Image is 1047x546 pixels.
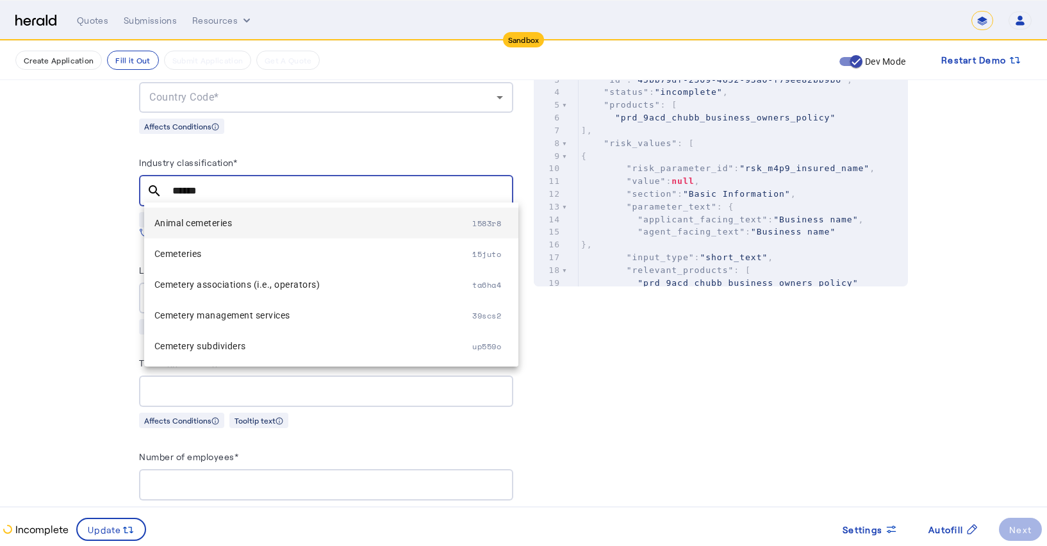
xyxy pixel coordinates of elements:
button: Autofill [918,518,989,541]
div: Affects Conditions [139,319,224,335]
span: }, [581,240,593,249]
button: Get A Quote [256,51,320,70]
span: : [ [581,265,751,275]
span: "id" [604,75,626,85]
div: Sandbox [503,32,545,47]
span: "value" [627,176,666,186]
span: l583r8 [472,218,501,229]
div: 6 [534,112,562,124]
span: Cemetery associations (i.e., operators) [154,277,473,292]
div: Affects Conditions [139,212,224,227]
span: : [ [581,138,695,148]
span: "Basic Information" [683,189,791,199]
span: Cemetery management services [154,308,473,323]
button: Settings [832,518,908,541]
div: 10 [534,162,562,175]
span: "relevant_products" [627,265,734,275]
div: 12 [534,188,562,201]
span: "Business name" [773,215,858,224]
span: 15juto [472,249,501,260]
div: 11 [534,175,562,188]
button: Resources dropdown menu [192,14,253,27]
div: 17 [534,251,562,264]
span: : , [581,189,796,199]
div: 13 [534,201,562,213]
span: : , [581,215,864,224]
span: "prd_9acd_chubb_business_owners_policy" [615,113,836,122]
label: Legal entity* [139,265,194,276]
span: "short_text" [700,252,768,262]
span: up559o [472,341,501,352]
span: : { [581,202,734,211]
div: Tooltip text [229,413,288,428]
div: 16 [534,238,562,251]
span: : , [581,75,853,85]
label: Industry classification* [139,157,237,168]
button: Restart Demo [931,49,1032,72]
span: Country Code* [149,91,219,103]
button: Fill it Out [107,51,158,70]
span: ta6ha4 [472,279,501,290]
div: 7 [534,124,562,137]
span: Cemetery subdividers [154,338,473,354]
span: "45bb79df-2509-4652-93a0-f79ee82bb9b6" [632,75,846,85]
div: Quotes [77,14,108,27]
div: 19 [534,277,562,290]
span: "agent_facing_text" [638,227,745,236]
span: null [672,176,694,186]
span: : , [581,87,729,97]
span: Settings [843,523,882,536]
label: Total annual revenue* [139,358,233,368]
img: Herald Logo [15,15,56,27]
span: "rsk_m4p9_insured_name" [739,163,870,173]
span: "parameter_text" [627,202,717,211]
button: Submit Application [164,51,251,70]
span: : [ [581,100,677,110]
div: 4 [534,86,562,99]
span: "status" [604,87,649,97]
div: 15 [534,226,562,238]
span: : , [581,252,773,262]
button: Update [76,518,146,541]
span: "prd_9acd_chubb_business_owners_policy" [638,278,858,288]
span: "applicant_facing_text" [638,215,768,224]
span: 39scs2 [472,310,501,321]
span: Cemeteries [154,246,473,261]
span: "risk_values" [604,138,677,148]
div: 18 [534,264,562,277]
span: Restart Demo [941,53,1006,68]
span: { [581,151,587,161]
span: : , [581,176,700,186]
div: 5 [534,99,562,112]
span: : , [581,163,875,173]
label: Number of employees* [139,451,238,462]
button: Create Application [15,51,102,70]
span: "incomplete" [655,87,723,97]
span: : [581,227,836,236]
div: Submissions [124,14,177,27]
div: 9 [534,150,562,163]
span: Animal cemeteries [154,215,473,231]
herald-code-block: Response [534,15,908,261]
div: 14 [534,213,562,226]
span: Update [88,523,122,536]
div: 8 [534,137,562,150]
p: Incomplete [13,522,69,537]
label: Dev Mode [862,55,905,68]
span: "input_type" [627,252,695,262]
span: ], [581,126,593,135]
span: "section" [627,189,677,199]
span: "Business name" [751,227,836,236]
span: "products" [604,100,660,110]
div: Affects Conditions [139,119,224,134]
mat-icon: search [139,183,170,199]
span: "risk_parameter_id" [627,163,734,173]
span: Autofill [928,523,963,536]
div: Affects Conditions [139,413,224,428]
